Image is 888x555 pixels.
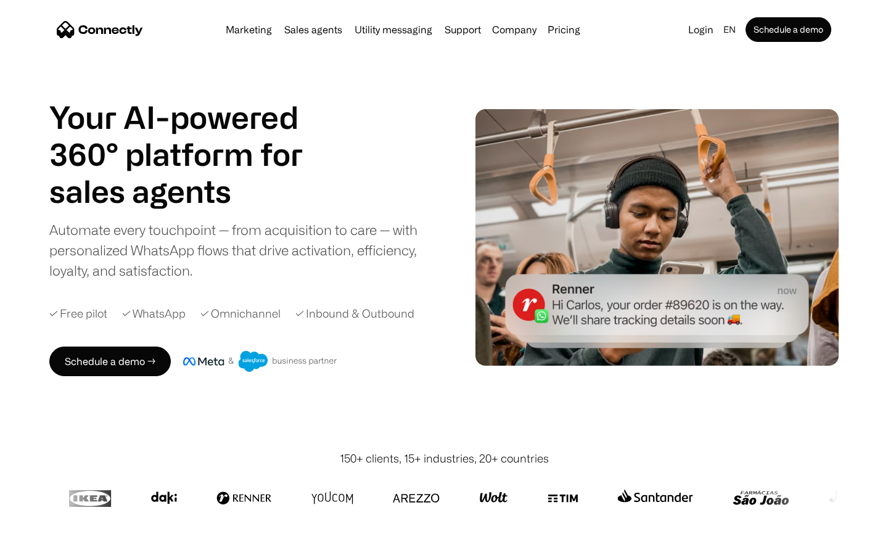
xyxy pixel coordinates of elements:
[683,21,718,38] a: Login
[49,220,438,281] div: Automate every touchpoint — from acquisition to care — with personalized WhatsApp flows that driv...
[543,25,585,35] a: Pricing
[12,532,74,551] aside: Language selected: English
[440,25,486,35] a: Support
[746,17,831,42] a: Schedule a demo
[183,351,337,372] img: Meta and Salesforce business partner badge.
[49,347,171,376] a: Schedule a demo →
[122,305,186,322] div: ✓ WhatsApp
[49,173,333,210] h1: sales agents
[49,305,107,322] div: ✓ Free pilot
[340,450,549,467] div: 150+ clients, 15+ industries, 20+ countries
[279,25,347,35] a: Sales agents
[295,305,414,322] div: ✓ Inbound & Outbound
[200,305,281,322] div: ✓ Omnichannel
[49,99,333,173] h1: Your AI-powered 360° platform for
[723,21,736,38] div: en
[492,21,536,38] div: Company
[350,25,437,35] a: Utility messaging
[221,25,277,35] a: Marketing
[25,533,74,551] ul: Language list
